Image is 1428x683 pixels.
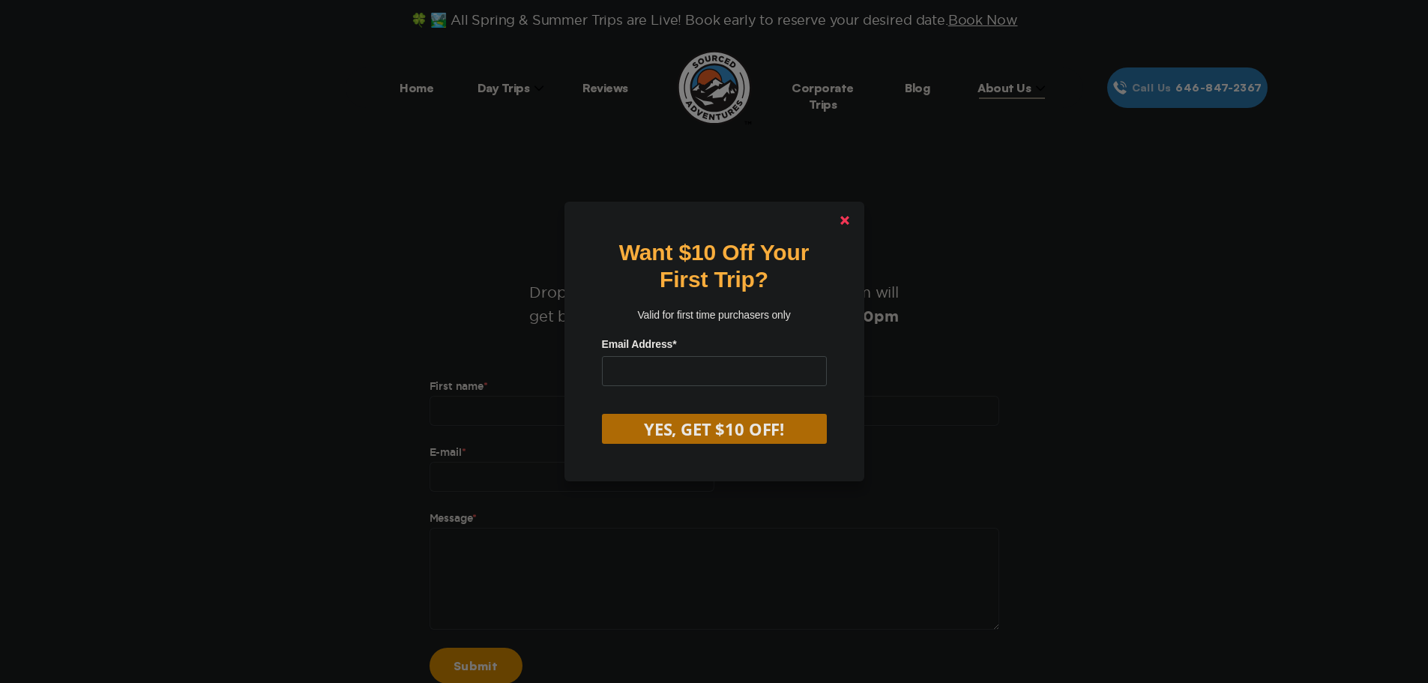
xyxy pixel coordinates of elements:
[619,240,809,292] strong: Want $10 Off Your First Trip?
[637,309,790,321] span: Valid for first time purchasers only
[827,202,863,238] a: Close
[602,414,827,444] button: YES, GET $10 OFF!
[672,338,676,350] span: Required
[602,333,827,356] label: Email Address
